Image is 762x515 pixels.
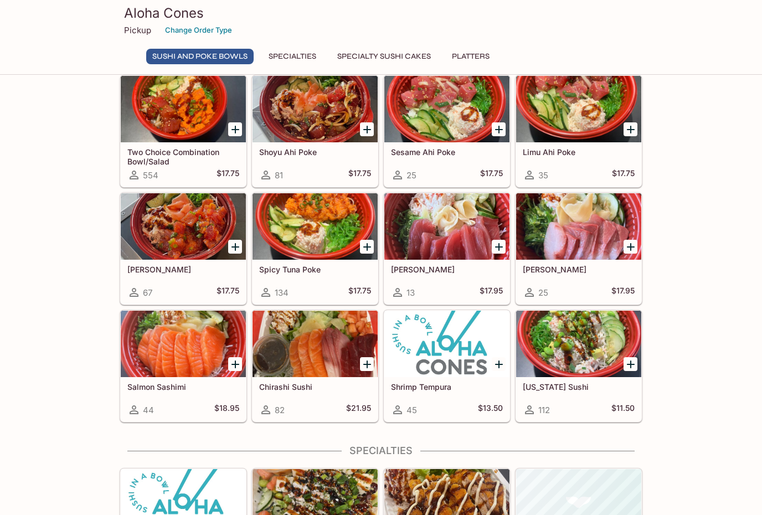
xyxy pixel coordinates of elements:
[127,147,239,166] h5: Two Choice Combination Bowl/Salad
[406,405,417,415] span: 45
[120,75,246,187] a: Two Choice Combination Bowl/Salad554$17.75
[252,193,378,305] a: Spicy Tuna Poke134$17.75
[360,357,374,371] button: Add Chirashi Sushi
[492,122,506,136] button: Add Sesame Ahi Poke
[127,382,239,392] h5: Salmon Sashimi
[228,357,242,371] button: Add Salmon Sashimi
[624,240,637,254] button: Add Hamachi Sashimi
[259,147,371,157] h5: Shoyu Ahi Poke
[348,168,371,182] h5: $17.75
[143,170,158,181] span: 554
[391,147,503,157] h5: Sesame Ahi Poke
[253,193,378,260] div: Spicy Tuna Poke
[523,147,635,157] h5: Limu Ahi Poke
[252,75,378,187] a: Shoyu Ahi Poke81$17.75
[611,286,635,299] h5: $17.95
[259,265,371,274] h5: Spicy Tuna Poke
[160,22,237,39] button: Change Order Type
[124,25,151,35] p: Pickup
[143,287,152,298] span: 67
[516,75,642,187] a: Limu Ahi Poke35$17.75
[492,357,506,371] button: Add Shrimp Tempura
[612,168,635,182] h5: $17.75
[516,311,641,377] div: California Sushi
[384,193,509,260] div: Maguro Sashimi
[146,49,254,64] button: Sushi and Poke Bowls
[516,310,642,422] a: [US_STATE] Sushi112$11.50
[384,193,510,305] a: [PERSON_NAME]13$17.95
[523,265,635,274] h5: [PERSON_NAME]
[523,382,635,392] h5: [US_STATE] Sushi
[275,287,289,298] span: 134
[275,405,285,415] span: 82
[360,122,374,136] button: Add Shoyu Ahi Poke
[384,310,510,422] a: Shrimp Tempura45$13.50
[480,286,503,299] h5: $17.95
[346,403,371,416] h5: $21.95
[228,240,242,254] button: Add Wasabi Masago Ahi Poke
[538,287,548,298] span: 25
[391,265,503,274] h5: [PERSON_NAME]
[253,311,378,377] div: Chirashi Sushi
[624,122,637,136] button: Add Limu Ahi Poke
[252,310,378,422] a: Chirashi Sushi82$21.95
[127,265,239,274] h5: [PERSON_NAME]
[391,382,503,392] h5: Shrimp Tempura
[124,4,638,22] h3: Aloha Cones
[480,168,503,182] h5: $17.75
[120,445,642,457] h4: Specialties
[538,405,550,415] span: 112
[120,193,246,305] a: [PERSON_NAME]67$17.75
[624,357,637,371] button: Add California Sushi
[348,286,371,299] h5: $17.75
[143,405,154,415] span: 44
[121,311,246,377] div: Salmon Sashimi
[360,240,374,254] button: Add Spicy Tuna Poke
[121,193,246,260] div: Wasabi Masago Ahi Poke
[120,310,246,422] a: Salmon Sashimi44$18.95
[384,75,510,187] a: Sesame Ahi Poke25$17.75
[275,170,283,181] span: 81
[331,49,437,64] button: Specialty Sushi Cakes
[406,170,416,181] span: 25
[228,122,242,136] button: Add Two Choice Combination Bowl/Salad
[406,287,415,298] span: 13
[384,76,509,142] div: Sesame Ahi Poke
[217,286,239,299] h5: $17.75
[214,403,239,416] h5: $18.95
[611,403,635,416] h5: $11.50
[478,403,503,416] h5: $13.50
[516,193,641,260] div: Hamachi Sashimi
[516,193,642,305] a: [PERSON_NAME]25$17.95
[384,311,509,377] div: Shrimp Tempura
[492,240,506,254] button: Add Maguro Sashimi
[516,76,641,142] div: Limu Ahi Poke
[262,49,322,64] button: Specialties
[217,168,239,182] h5: $17.75
[259,382,371,392] h5: Chirashi Sushi
[446,49,496,64] button: Platters
[121,76,246,142] div: Two Choice Combination Bowl/Salad
[538,170,548,181] span: 35
[253,76,378,142] div: Shoyu Ahi Poke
